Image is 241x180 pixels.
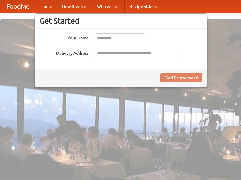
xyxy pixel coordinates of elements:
[0,0,36,13] a: FoodMe
[57,0,92,13] a: How it works
[160,73,202,82] button: Find Restaurants!
[36,0,57,13] a: Home
[40,33,89,41] label: Your Name
[92,0,125,13] a: Who we are
[125,0,161,13] a: Recipe videos
[40,49,89,56] label: Delivery Address
[40,16,202,26] h3: Get Started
